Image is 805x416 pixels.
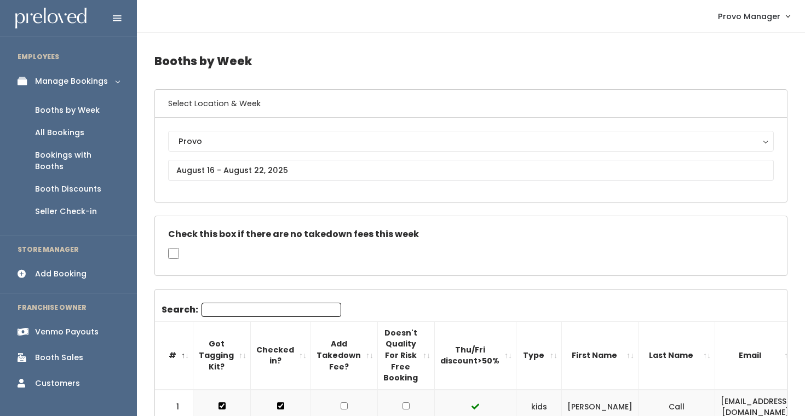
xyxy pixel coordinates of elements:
[35,76,108,87] div: Manage Bookings
[35,183,101,195] div: Booth Discounts
[35,149,119,172] div: Bookings with Booths
[35,326,99,338] div: Venmo Payouts
[35,268,87,280] div: Add Booking
[35,105,100,116] div: Booths by Week
[35,127,84,138] div: All Bookings
[155,90,787,118] h6: Select Location & Week
[562,321,639,389] th: First Name: activate to sort column ascending
[202,303,341,317] input: Search:
[251,321,311,389] th: Checked in?: activate to sort column ascending
[155,321,193,389] th: #: activate to sort column descending
[715,321,796,389] th: Email: activate to sort column ascending
[168,131,774,152] button: Provo
[193,321,251,389] th: Got Tagging Kit?: activate to sort column ascending
[35,206,97,217] div: Seller Check-in
[311,321,378,389] th: Add Takedown Fee?: activate to sort column ascending
[718,10,780,22] span: Provo Manager
[168,229,774,239] h5: Check this box if there are no takedown fees this week
[707,4,801,28] a: Provo Manager
[168,160,774,181] input: August 16 - August 22, 2025
[154,46,787,76] h4: Booths by Week
[162,303,341,317] label: Search:
[35,352,83,363] div: Booth Sales
[639,321,715,389] th: Last Name: activate to sort column ascending
[516,321,562,389] th: Type: activate to sort column ascending
[378,321,435,389] th: Doesn't Quality For Risk Free Booking : activate to sort column ascending
[435,321,516,389] th: Thu/Fri discount&gt;50%: activate to sort column ascending
[15,8,87,29] img: preloved logo
[35,378,80,389] div: Customers
[179,135,763,147] div: Provo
